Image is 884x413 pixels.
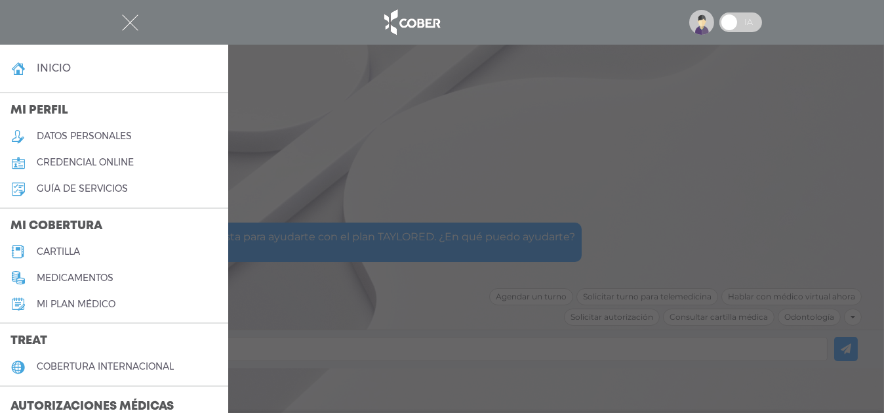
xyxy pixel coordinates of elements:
h5: medicamentos [37,272,113,284]
h5: cartilla [37,246,80,257]
img: profile-placeholder.svg [689,10,714,35]
h5: credencial online [37,157,134,168]
h5: Mi plan médico [37,299,115,310]
img: Cober_menu-close-white.svg [122,14,138,31]
h5: cobertura internacional [37,361,174,372]
h4: inicio [37,62,71,74]
h5: datos personales [37,131,132,142]
img: logo_cober_home-white.png [377,7,446,38]
h5: guía de servicios [37,183,128,194]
